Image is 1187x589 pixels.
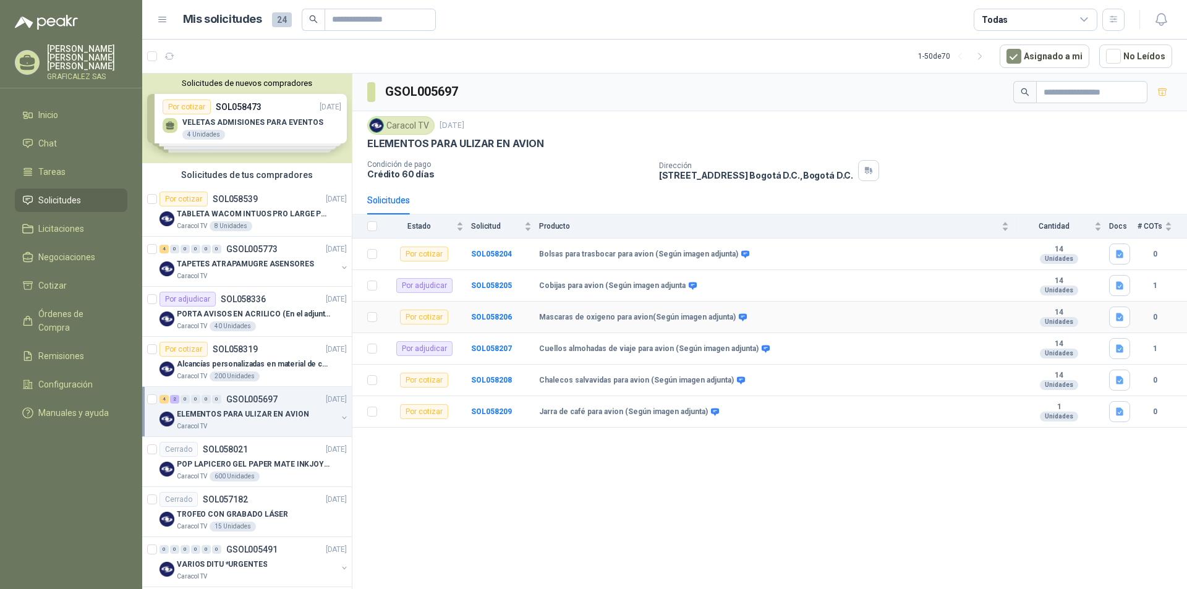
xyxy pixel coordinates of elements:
a: SOL058208 [471,376,512,384]
a: CerradoSOL057182[DATE] Company LogoTROFEO CON GRABADO LÁSERCaracol TV15 Unidades [142,487,352,537]
img: Company Logo [370,119,383,132]
img: Company Logo [160,412,174,426]
p: [DATE] [326,394,347,405]
p: Caracol TV [177,522,207,532]
span: Inicio [38,108,58,122]
div: 8 Unidades [210,221,252,231]
b: 14 [1016,276,1102,286]
span: Solicitud [471,222,522,231]
b: 0 [1138,248,1172,260]
p: Condición de pago [367,160,649,169]
div: 0 [212,245,221,253]
h1: Mis solicitudes [183,11,262,28]
p: [DATE] [326,494,347,506]
p: Caracol TV [177,271,207,281]
p: ELEMENTOS PARA ULIZAR EN AVION [367,137,544,150]
div: Unidades [1040,412,1078,422]
th: Solicitud [471,214,539,239]
b: SOL058205 [471,281,512,290]
div: 4 [160,395,169,404]
div: Por cotizar [400,404,448,419]
div: Por adjudicar [396,341,453,356]
a: 4 0 0 0 0 0 GSOL005773[DATE] Company LogoTAPETES ATRAPAMUGRE ASENSORESCaracol TV [160,242,349,281]
p: [DATE] [326,344,347,355]
a: Licitaciones [15,217,127,240]
th: Cantidad [1016,214,1109,239]
span: 24 [272,12,292,27]
b: 1 [1138,343,1172,355]
a: CerradoSOL058021[DATE] Company LogoPOP LAPICERO GEL PAPER MATE INKJOY 0.7 (Revisar el adjunto)Car... [142,437,352,487]
p: SOL058539 [213,195,258,203]
span: Configuración [38,378,93,391]
div: Solicitudes de nuevos compradoresPor cotizarSOL058473[DATE] VELETAS ADMISIONES PARA EVENTOS4 Unid... [142,74,352,163]
a: Tareas [15,160,127,184]
a: Por cotizarSOL058319[DATE] Company LogoAlcancías personalizadas en material de cerámica (VER ADJU... [142,337,352,387]
div: 0 [202,545,211,554]
p: [DATE] [326,244,347,255]
div: Unidades [1040,349,1078,358]
div: 0 [202,245,211,253]
a: Remisiones [15,344,127,368]
img: Logo peakr [15,15,78,30]
p: GSOL005697 [226,395,278,404]
div: Cerrado [160,442,198,457]
p: Caracol TV [177,221,207,231]
p: TROFEO CON GRABADO LÁSER [177,509,288,520]
img: Company Logo [160,512,174,527]
span: # COTs [1138,222,1162,231]
b: 14 [1016,245,1102,255]
p: TAPETES ATRAPAMUGRE ASENSORES [177,258,314,270]
span: search [309,15,318,23]
th: Estado [385,214,471,239]
a: SOL058206 [471,313,512,321]
div: Caracol TV [367,116,435,135]
p: Caracol TV [177,572,207,582]
b: 1 [1138,280,1172,292]
p: Caracol TV [177,321,207,331]
b: Chalecos salvavidas para avion (Según imagen adjunta) [539,376,734,386]
b: 14 [1016,308,1102,318]
a: Configuración [15,373,127,396]
div: Unidades [1040,254,1078,264]
img: Company Logo [160,362,174,376]
b: Mascaras de oxigeno para avion(Según imagen adjunta) [539,313,736,323]
div: 0 [170,245,179,253]
b: 0 [1138,311,1172,323]
span: Negociaciones [38,250,95,264]
p: [DATE] [326,294,347,305]
span: Tareas [38,165,66,179]
div: 0 [181,395,190,404]
div: 600 Unidades [210,472,260,481]
div: Por cotizar [400,373,448,388]
button: Asignado a mi [1000,44,1089,68]
b: Cuellos almohadas de viaje para avion (Según imagen adjunta) [539,344,759,354]
th: Producto [539,214,1016,239]
b: 1 [1016,402,1102,412]
p: [DATE] [326,444,347,456]
div: Por cotizar [160,192,208,206]
p: [DATE] [440,120,464,132]
div: 0 [160,545,169,554]
p: [DATE] [326,193,347,205]
div: 0 [170,545,179,554]
p: SOL058319 [213,345,258,354]
div: 1 - 50 de 70 [918,46,990,66]
img: Company Logo [160,261,174,276]
th: Docs [1109,214,1138,239]
b: 0 [1138,406,1172,418]
b: Jarra de café para avion (Según imagen adjunta) [539,407,708,417]
div: Por adjudicar [160,292,216,307]
a: 4 2 0 0 0 0 GSOL005697[DATE] Company LogoELEMENTOS PARA ULIZAR EN AVIONCaracol TV [160,392,349,431]
b: 0 [1138,375,1172,386]
a: SOL058207 [471,344,512,353]
span: Licitaciones [38,222,84,235]
a: Por cotizarSOL058539[DATE] Company LogoTABLETA WACOM INTUOS PRO LARGE PTK870K0ACaracol TV8 Unidades [142,187,352,237]
b: Bolsas para trasbocar para avion (Según imagen adjunta) [539,250,738,260]
a: SOL058204 [471,250,512,258]
a: Órdenes de Compra [15,302,127,339]
img: Company Logo [160,311,174,326]
th: # COTs [1138,214,1187,239]
div: Cerrado [160,492,198,507]
div: 200 Unidades [210,371,260,381]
